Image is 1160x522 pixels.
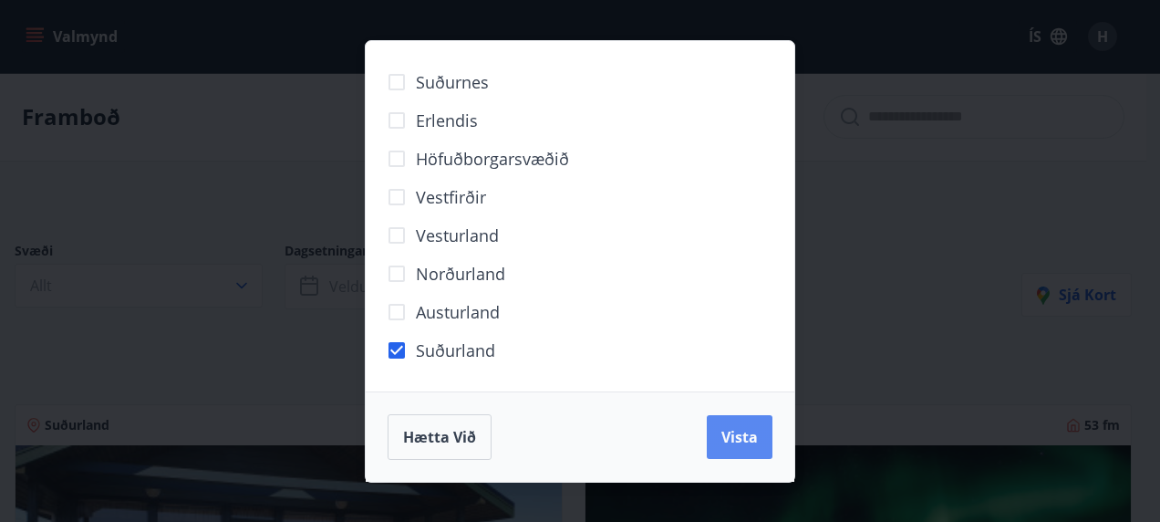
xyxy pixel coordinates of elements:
span: Austurland [416,300,500,324]
button: Vista [707,415,772,459]
span: Hætta við [403,427,476,447]
span: Vesturland [416,224,499,247]
span: Norðurland [416,262,505,286]
span: Vestfirðir [416,185,486,209]
span: Erlendis [416,109,478,132]
span: Suðurland [416,339,495,362]
span: Suðurnes [416,70,489,94]
span: Vista [721,427,758,447]
span: Höfuðborgarsvæðið [416,147,569,171]
button: Hætta við [388,414,492,460]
